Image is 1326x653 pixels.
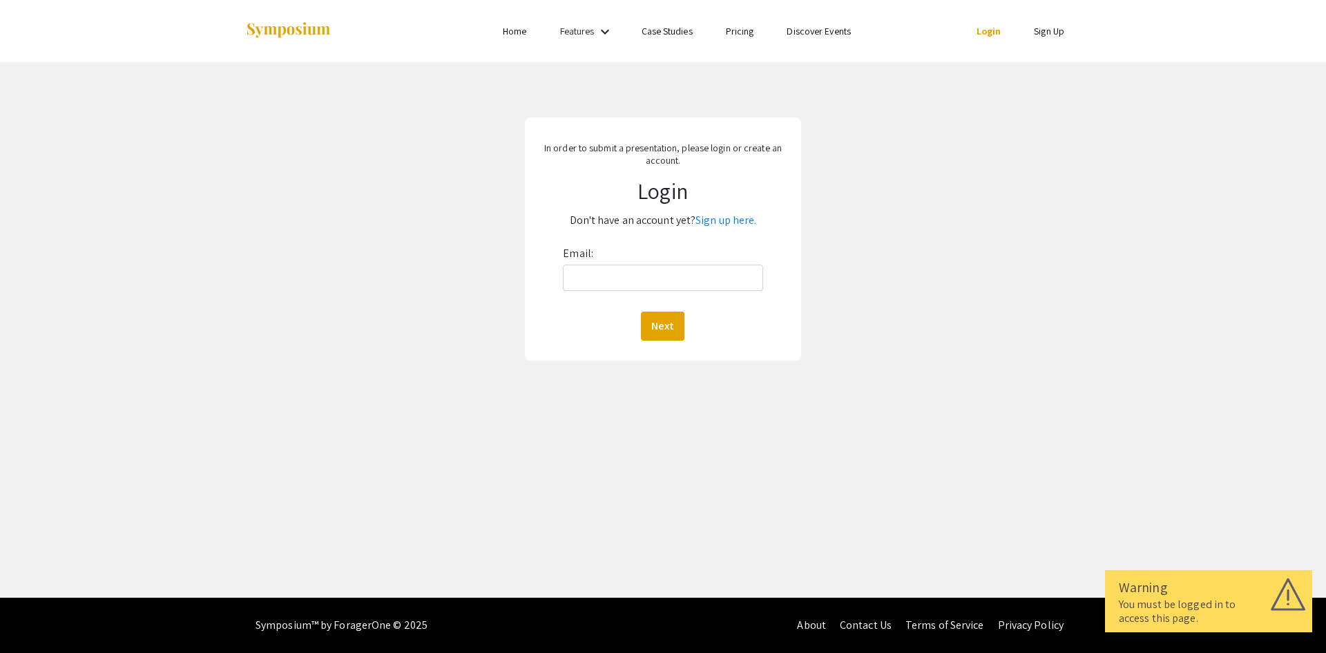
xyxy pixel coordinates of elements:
[787,25,851,37] a: Discover Events
[245,21,331,40] img: Symposium by ForagerOne
[560,25,595,37] a: Features
[1119,577,1298,598] div: Warning
[538,142,788,167] p: In order to submit a presentation, please login or create an account.
[797,618,826,632] a: About
[1119,598,1298,625] div: You must be logged in to access this page.
[538,178,788,204] h1: Login
[538,209,788,231] p: Don't have an account yet?
[905,618,984,632] a: Terms of Service
[641,312,684,341] button: Next
[642,25,693,37] a: Case Studies
[840,618,892,632] a: Contact Us
[597,23,613,40] mat-icon: Expand Features list
[1034,25,1064,37] a: Sign Up
[503,25,526,37] a: Home
[563,243,593,265] label: Email:
[256,598,427,653] div: Symposium™ by ForagerOne © 2025
[977,25,1001,37] a: Login
[695,213,756,227] a: Sign up here.
[726,25,754,37] a: Pricing
[998,618,1064,632] a: Privacy Policy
